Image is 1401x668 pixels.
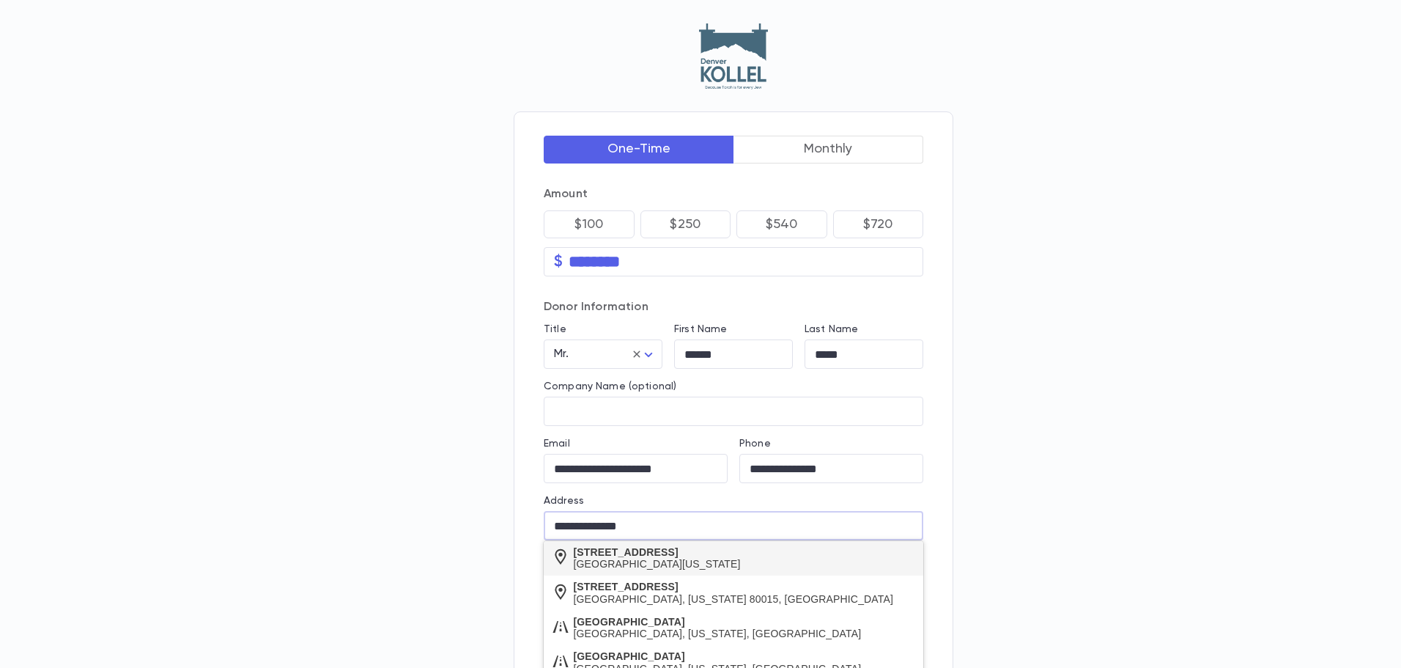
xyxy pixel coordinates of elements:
[736,210,827,238] button: $540
[544,495,584,507] label: Address
[554,348,569,360] span: Mr.
[574,581,894,593] div: [STREET_ADDRESS]
[699,23,769,89] img: Logo
[574,628,862,640] div: [GEOGRAPHIC_DATA], [US_STATE], [GEOGRAPHIC_DATA]
[544,187,923,202] p: Amount
[766,217,798,232] p: $540
[544,323,566,335] label: Title
[574,558,741,570] div: [GEOGRAPHIC_DATA][US_STATE]
[544,381,676,392] label: Company Name (optional)
[574,546,741,559] div: [STREET_ADDRESS]
[640,210,731,238] button: $250
[674,323,727,335] label: First Name
[544,300,923,315] p: Donor Information
[574,593,894,606] div: [GEOGRAPHIC_DATA], [US_STATE] 80015, [GEOGRAPHIC_DATA]
[574,217,603,232] p: $100
[670,217,700,232] p: $250
[544,210,635,238] button: $100
[554,254,563,269] p: $
[863,217,893,232] p: $720
[833,210,924,238] button: $720
[544,136,734,164] button: One-Time
[544,438,570,449] label: Email
[739,438,771,449] label: Phone
[544,340,662,369] div: Mr.
[574,650,862,663] div: [GEOGRAPHIC_DATA]
[805,323,858,335] label: Last Name
[733,136,924,164] button: Monthly
[574,616,862,628] div: [GEOGRAPHIC_DATA]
